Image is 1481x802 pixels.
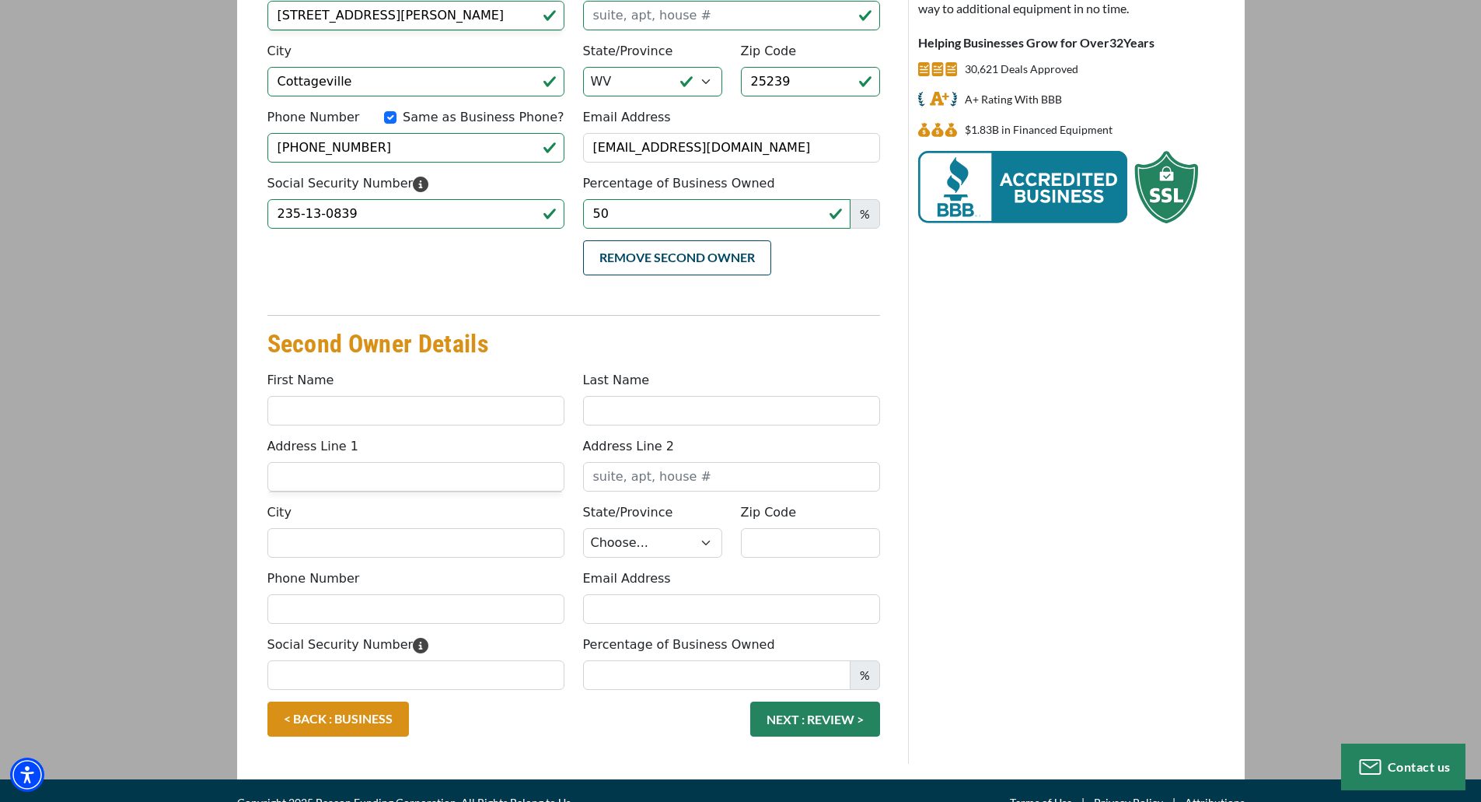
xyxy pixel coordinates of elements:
[10,758,44,792] div: Accessibility Menu
[413,177,428,192] svg: Please enter your Social Security Number. We use this information to identify you and process you...
[267,503,292,522] label: City
[267,702,409,737] a: < BACK : BUSINESS
[583,569,671,588] label: Email Address
[583,174,775,193] label: Percentage of Business Owned
[583,462,880,492] input: suite, apt, house #
[1109,35,1123,50] span: 32
[267,174,429,193] label: Social Security Number
[583,1,880,30] input: suite, apt, house #
[965,60,1078,79] p: 30,621 Deals Approved
[267,569,360,588] label: Phone Number
[583,42,673,61] label: State/Province
[583,503,673,522] label: State/Province
[918,151,1198,223] img: BBB Acredited Business and SSL Protection
[1341,744,1465,790] button: Contact us
[741,503,797,522] label: Zip Code
[1388,759,1451,774] span: Contact us
[267,108,360,127] label: Phone Number
[267,636,429,654] label: Social Security Number
[583,371,650,390] label: Last Name
[267,371,334,390] label: First Name
[850,199,880,229] span: %
[741,42,797,61] label: Zip Code
[267,328,880,359] h3: Second Owner Details
[583,437,674,456] label: Address Line 2
[965,121,1112,139] p: $1,827,781,191 in Financed Equipment
[413,638,428,653] svg: Please enter your Social Security Number. We use this information to identify you and process you...
[403,108,564,127] label: Same as Business Phone?
[267,42,292,61] label: City
[583,108,671,127] label: Email Address
[267,437,358,456] label: Address Line 1
[918,33,1233,52] p: Helping Businesses Grow for Over Years
[750,702,880,737] button: NEXT : REVIEW >
[850,660,880,690] span: %
[583,240,771,275] button: Remove Second Owner
[583,636,775,654] label: Percentage of Business Owned
[965,90,1062,109] p: A+ Rating With BBB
